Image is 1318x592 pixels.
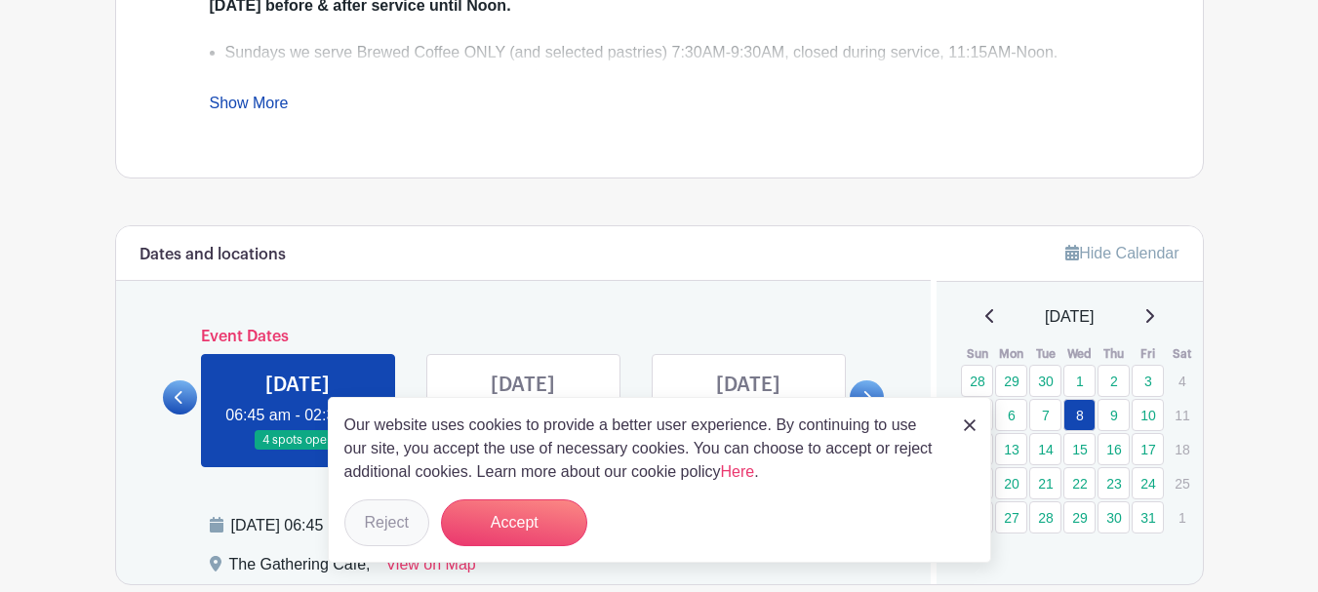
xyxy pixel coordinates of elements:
[1062,344,1097,364] th: Wed
[1132,467,1164,499] a: 24
[995,467,1027,499] a: 20
[225,41,1109,64] li: Sundays we serve Brewed Coffee ONLY (and selected pastries) 7:30AM-9:30AM, closed during service,...
[1166,502,1198,533] p: 1
[1166,468,1198,498] p: 25
[995,365,1027,397] a: 29
[995,433,1027,465] a: 13
[1098,467,1130,499] a: 23
[964,419,976,431] img: close_button-5f87c8562297e5c2d7936805f587ecaba9071eb48480494691a3f1689db116b3.svg
[231,514,898,537] div: [DATE] 06:45 am to 02:30 pm
[1132,365,1164,397] a: 3
[1029,365,1061,397] a: 30
[1029,399,1061,431] a: 7
[1132,433,1164,465] a: 17
[1028,344,1062,364] th: Tue
[210,95,289,119] a: Show More
[1097,344,1131,364] th: Thu
[1063,501,1096,533] a: 29
[1132,399,1164,431] a: 10
[1029,467,1061,499] a: 21
[1166,434,1198,464] p: 18
[995,399,1027,431] a: 6
[1098,501,1130,533] a: 30
[1165,344,1199,364] th: Sat
[1166,366,1198,396] p: 4
[344,499,429,546] button: Reject
[1029,501,1061,533] a: 28
[960,344,994,364] th: Sun
[1098,399,1130,431] a: 9
[994,344,1028,364] th: Mon
[441,499,587,546] button: Accept
[229,553,371,584] div: The Gathering Cafe,
[385,553,475,584] a: View on Map
[1063,399,1096,431] a: 8
[1098,433,1130,465] a: 16
[344,414,943,484] p: Our website uses cookies to provide a better user experience. By continuing to use our site, you ...
[1132,501,1164,533] a: 31
[995,501,1027,533] a: 27
[1131,344,1165,364] th: Fri
[1063,365,1096,397] a: 1
[961,365,993,397] a: 28
[1029,433,1061,465] a: 14
[1063,467,1096,499] a: 22
[197,328,851,346] h6: Event Dates
[1045,305,1094,329] span: [DATE]
[721,463,755,480] a: Here
[1098,365,1130,397] a: 2
[225,64,1109,88] li: Volunteers are needed on all days including Sundays!
[140,246,286,264] h6: Dates and locations
[1065,245,1178,261] a: Hide Calendar
[1063,433,1096,465] a: 15
[1166,400,1198,430] p: 11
